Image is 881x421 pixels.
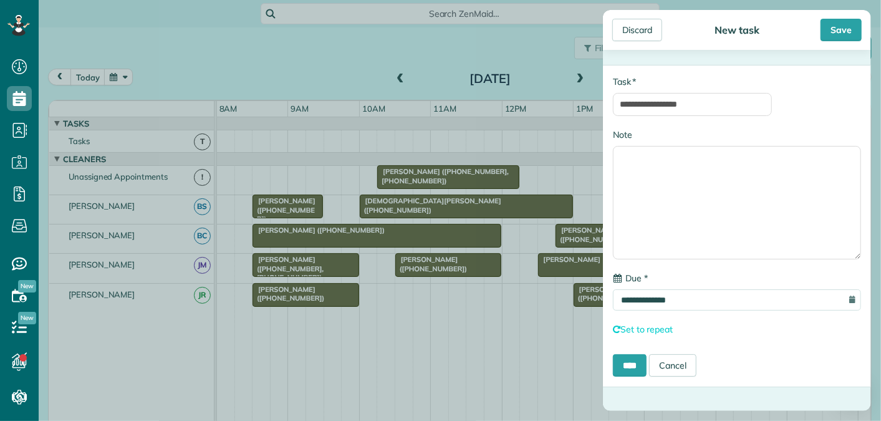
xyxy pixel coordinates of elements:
span: New [18,312,36,324]
label: Note [613,128,632,141]
a: Set to repeat [613,324,673,335]
div: Save [821,19,862,41]
a: Cancel [649,354,696,377]
label: Task [613,75,636,88]
span: New [18,280,36,293]
div: Discard [612,19,662,41]
div: New task [711,24,763,36]
label: Due [613,272,648,284]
